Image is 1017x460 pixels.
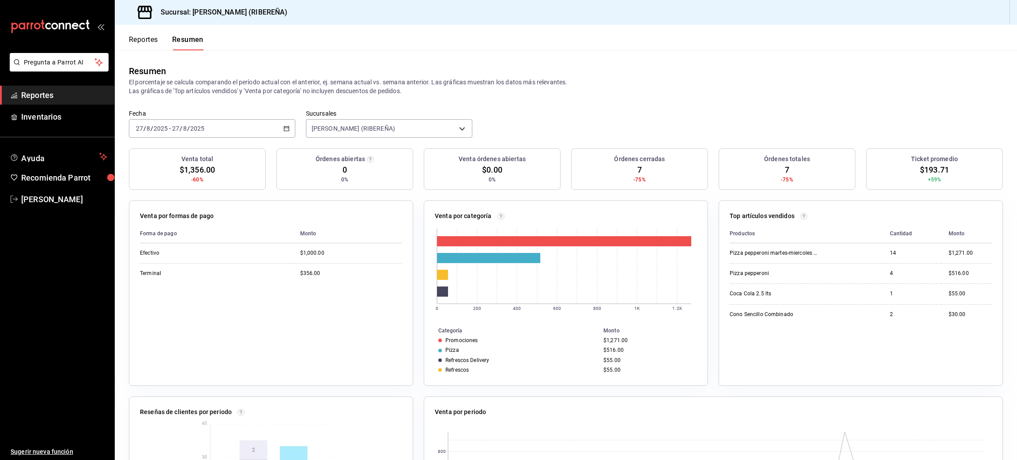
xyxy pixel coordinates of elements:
text: 400 [513,306,521,311]
span: 7 [785,164,789,176]
input: -- [172,125,180,132]
div: $55.00 [603,357,693,363]
div: Resumen [129,64,166,78]
div: navigation tabs [129,35,203,50]
th: Monto [600,326,708,336]
span: 0% [341,176,348,184]
div: $1,271.00 [603,337,693,343]
p: Venta por formas de pago [140,211,214,221]
span: Recomienda Parrot [21,172,107,184]
div: $516.00 [949,270,992,277]
text: 1K [634,306,640,311]
span: / [143,125,146,132]
span: Ayuda [21,151,96,162]
div: 2 [890,311,934,318]
div: 4 [890,270,934,277]
h3: Venta total [181,155,213,164]
div: Pizza [445,347,459,353]
span: $193.71 [920,164,949,176]
span: -75% [633,176,646,184]
button: Reportes [129,35,158,50]
span: 0% [489,176,496,184]
div: Coca Cola 2.5 lts [730,290,818,298]
span: [PERSON_NAME] (RIBEREÑA) [312,124,395,133]
span: - [169,125,171,132]
div: $1,000.00 [300,249,402,257]
p: El porcentaje se calcula comparando el período actual con el anterior, ej. semana actual vs. sema... [129,78,1003,95]
div: 14 [890,249,934,257]
text: 800 [593,306,601,311]
p: Venta por categoría [435,211,492,221]
th: Monto [942,224,992,243]
text: 1.2K [672,306,682,311]
text: 200 [473,306,481,311]
div: $516.00 [603,347,693,353]
text: 800 [438,449,446,454]
h3: Órdenes cerradas [614,155,665,164]
span: / [180,125,182,132]
button: Resumen [172,35,203,50]
span: / [151,125,153,132]
input: ---- [190,125,205,132]
span: 7 [637,164,642,176]
th: Forma de pago [140,224,293,243]
th: Cantidad [883,224,942,243]
label: Sucursales [306,110,472,117]
div: Pizza pepperoni martes-miercoles 89 [730,249,818,257]
h3: Sucursal: [PERSON_NAME] (RIBEREÑA) [154,7,287,18]
div: 1 [890,290,934,298]
div: Refrescos Delivery [445,357,489,363]
span: $0.00 [482,164,502,176]
span: Inventarios [21,111,107,123]
span: [PERSON_NAME] [21,193,107,205]
input: ---- [153,125,168,132]
p: Top artículos vendidos [730,211,795,221]
div: Pizza pepperoni [730,270,818,277]
div: $30.00 [949,311,992,318]
h3: Órdenes abiertas [316,155,365,164]
span: 0 [343,164,347,176]
div: Refrescos [445,367,469,373]
button: open_drawer_menu [97,23,104,30]
span: Sugerir nueva función [11,447,107,456]
span: / [187,125,190,132]
div: Efectivo [140,249,228,257]
input: -- [136,125,143,132]
div: $1,271.00 [949,249,992,257]
div: $55.00 [949,290,992,298]
input: -- [146,125,151,132]
button: Pregunta a Parrot AI [10,53,109,72]
div: Cono Sencillo Combinado [730,311,818,318]
span: Pregunta a Parrot AI [24,58,95,67]
p: Venta por periodo [435,407,486,417]
text: 600 [553,306,561,311]
h3: Órdenes totales [764,155,810,164]
span: $1,356.00 [180,164,215,176]
h3: Venta órdenes abiertas [459,155,526,164]
text: 0 [436,306,438,311]
label: Fecha [129,110,295,117]
div: $356.00 [300,270,402,277]
div: Terminal [140,270,228,277]
th: Monto [293,224,402,243]
span: Reportes [21,89,107,101]
div: Promociones [445,337,478,343]
th: Productos [730,224,883,243]
h3: Ticket promedio [911,155,958,164]
span: -60% [191,176,203,184]
span: +59% [928,176,942,184]
p: Reseñas de clientes por periodo [140,407,232,417]
a: Pregunta a Parrot AI [6,64,109,73]
div: $55.00 [603,367,693,373]
input: -- [183,125,187,132]
th: Categoría [424,326,600,336]
span: -75% [781,176,793,184]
